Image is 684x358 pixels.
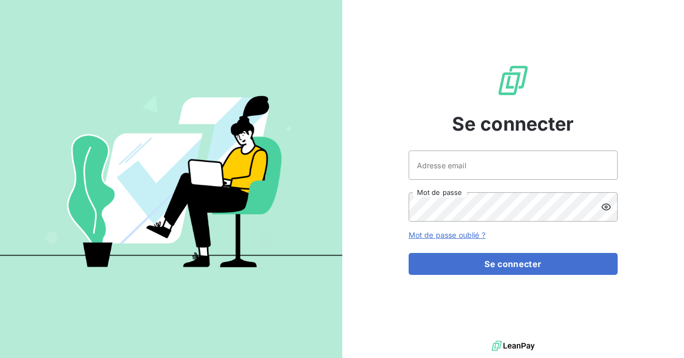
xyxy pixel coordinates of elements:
[409,151,618,180] input: placeholder
[496,64,530,97] img: Logo LeanPay
[409,253,618,275] button: Se connecter
[452,110,574,138] span: Se connecter
[409,230,485,239] a: Mot de passe oublié ?
[492,338,535,354] img: logo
